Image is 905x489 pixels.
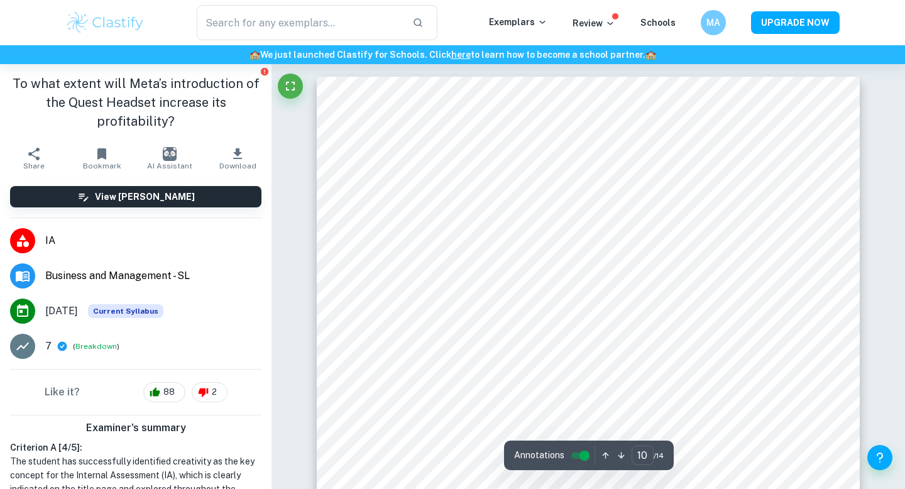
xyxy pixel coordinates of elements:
[10,74,261,131] h1: To what extent will Meta’s introduction of the Quest Headset increase its profitability?
[197,5,402,40] input: Search for any exemplars...
[163,147,177,161] img: AI Assistant
[45,385,80,400] h6: Like it?
[192,382,228,402] div: 2
[75,341,117,352] button: Breakdown
[73,341,119,353] span: ( )
[143,382,185,402] div: 88
[156,386,182,398] span: 88
[136,141,204,176] button: AI Assistant
[45,233,261,248] span: IA
[219,162,256,170] span: Download
[65,10,145,35] img: Clastify logo
[645,50,656,60] span: 🏫
[45,304,78,319] span: [DATE]
[573,16,615,30] p: Review
[45,268,261,283] span: Business and Management - SL
[45,339,52,354] p: 7
[250,50,260,60] span: 🏫
[83,162,121,170] span: Bookmark
[23,162,45,170] span: Share
[701,10,726,35] button: MA
[147,162,192,170] span: AI Assistant
[5,420,266,436] h6: Examiner's summary
[205,386,224,398] span: 2
[3,48,902,62] h6: We just launched Clastify for Schools. Click to learn how to become a school partner.
[751,11,840,34] button: UPGRADE NOW
[10,186,261,207] button: View [PERSON_NAME]
[204,141,271,176] button: Download
[95,190,195,204] h6: View [PERSON_NAME]
[451,50,471,60] a: here
[640,18,676,28] a: Schools
[278,74,303,99] button: Fullscreen
[654,450,664,461] span: / 14
[514,449,564,462] span: Annotations
[88,304,163,318] span: Current Syllabus
[706,16,721,30] h6: MA
[867,445,892,470] button: Help and Feedback
[260,67,269,76] button: Report issue
[489,15,547,29] p: Exemplars
[10,441,261,454] h6: Criterion A [ 4 / 5 ]:
[68,141,136,176] button: Bookmark
[88,304,163,318] div: This exemplar is based on the current syllabus. Feel free to refer to it for inspiration/ideas wh...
